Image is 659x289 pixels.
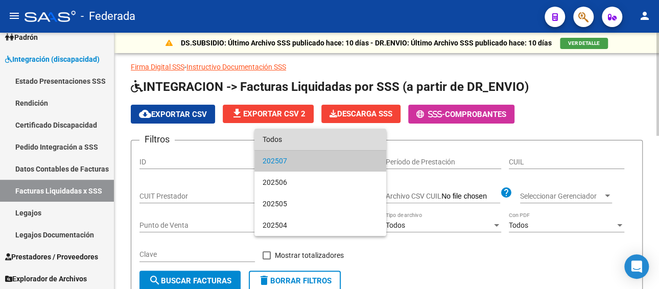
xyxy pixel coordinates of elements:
[263,214,378,236] span: 202504
[263,172,378,193] span: 202506
[263,129,378,150] span: Todos
[263,193,378,214] span: 202505
[624,254,649,279] div: Open Intercom Messenger
[263,150,378,172] span: 202507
